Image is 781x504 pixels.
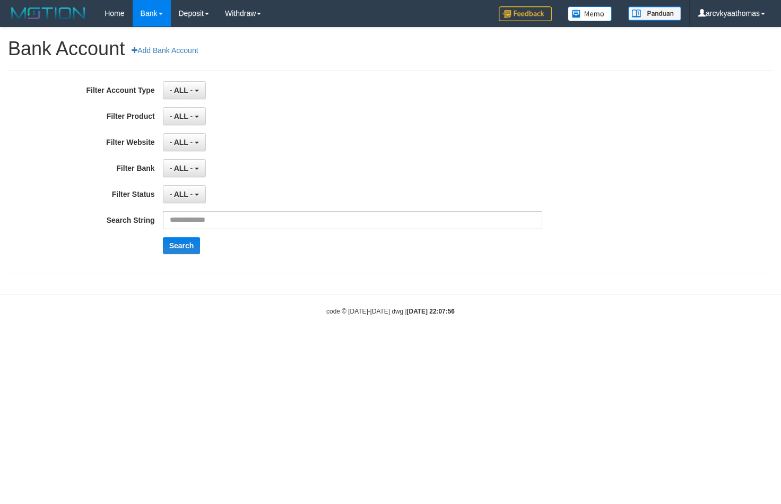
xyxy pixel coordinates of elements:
[8,38,773,59] h1: Bank Account
[170,138,193,146] span: - ALL -
[163,159,206,177] button: - ALL -
[170,190,193,198] span: - ALL -
[8,5,89,21] img: MOTION_logo.png
[163,185,206,203] button: - ALL -
[163,133,206,151] button: - ALL -
[170,164,193,172] span: - ALL -
[163,237,201,254] button: Search
[125,41,205,59] a: Add Bank Account
[163,107,206,125] button: - ALL -
[170,86,193,94] span: - ALL -
[407,308,455,315] strong: [DATE] 22:07:56
[326,308,455,315] small: code © [DATE]-[DATE] dwg |
[499,6,552,21] img: Feedback.jpg
[163,81,206,99] button: - ALL -
[628,6,681,21] img: panduan.png
[568,6,612,21] img: Button%20Memo.svg
[170,112,193,120] span: - ALL -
